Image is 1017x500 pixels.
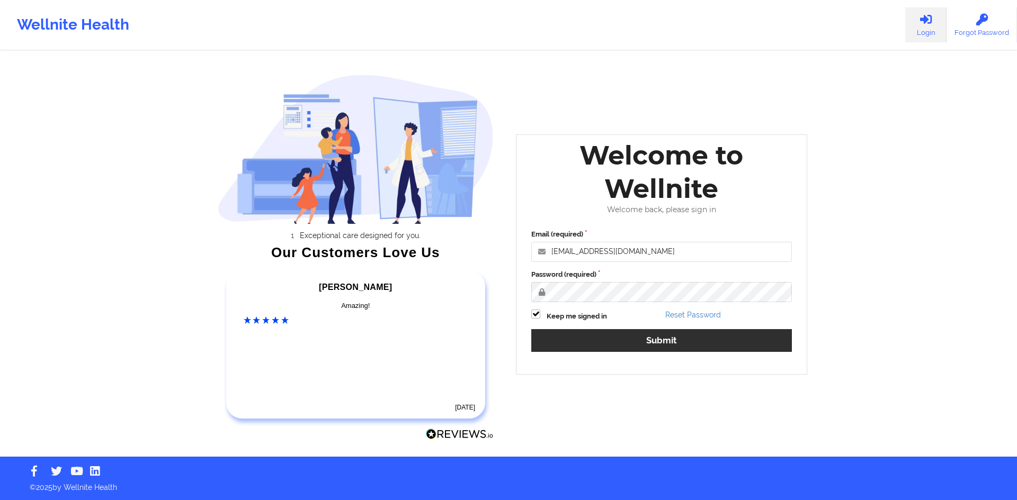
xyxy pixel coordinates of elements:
[319,283,392,292] span: [PERSON_NAME]
[905,7,947,42] a: Login
[218,74,494,224] img: wellnite-auth-hero_200.c722682e.png
[531,229,792,240] label: Email (required)
[22,475,995,493] p: © 2025 by Wellnite Health
[665,311,721,319] a: Reset Password
[455,404,475,411] time: [DATE]
[531,269,792,280] label: Password (required)
[531,329,792,352] button: Submit
[227,231,494,240] li: Exceptional care designed for you.
[524,139,799,205] div: Welcome to Wellnite
[531,242,792,262] input: Email address
[244,301,468,311] div: Amazing!
[426,429,494,442] a: Reviews.io Logo
[524,205,799,214] div: Welcome back, please sign in
[426,429,494,440] img: Reviews.io Logo
[547,311,607,322] label: Keep me signed in
[218,247,494,258] div: Our Customers Love Us
[947,7,1017,42] a: Forgot Password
